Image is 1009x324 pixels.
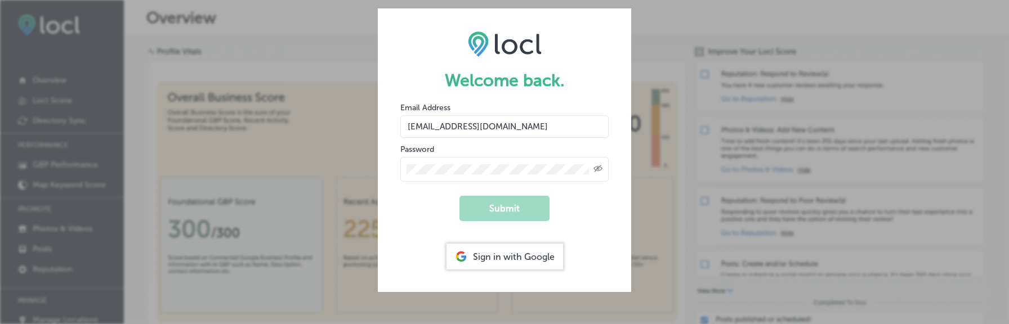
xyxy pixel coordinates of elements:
div: Sign in with Google [447,244,563,269]
label: Email Address [400,103,450,112]
button: Submit [459,196,550,221]
label: Password [400,145,434,154]
img: LOCL logo [468,31,542,57]
span: Toggle password visibility [593,164,602,174]
h1: Welcome back. [400,70,609,91]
